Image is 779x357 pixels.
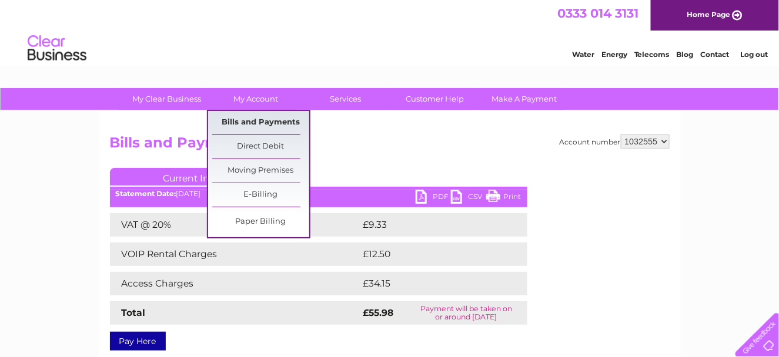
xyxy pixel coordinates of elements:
[112,6,668,57] div: Clear Business is a trading name of Verastar Limited (registered in [GEOGRAPHIC_DATA] No. 3667643...
[634,50,670,59] a: Telecoms
[110,272,360,295] td: Access Charges
[110,332,166,351] a: Pay Here
[212,159,309,183] a: Moving Premises
[110,190,527,198] div: [DATE]
[677,50,694,59] a: Blog
[601,50,627,59] a: Energy
[110,134,670,157] h2: Bills and Payments
[363,307,394,318] strong: £55.98
[212,183,309,207] a: E-Billing
[110,213,360,237] td: VAT @ 20%
[701,50,730,59] a: Contact
[360,272,503,295] td: £34.15
[208,88,305,110] a: My Account
[116,189,176,198] b: Statement Date:
[560,134,670,149] div: Account number
[212,135,309,159] a: Direct Debit
[741,50,768,59] a: Log out
[360,243,503,266] td: £12.50
[212,111,309,134] a: Bills and Payments
[557,6,638,21] a: 0333 014 3131
[122,307,146,318] strong: Total
[386,88,483,110] a: Customer Help
[27,31,87,66] img: logo.png
[212,210,309,234] a: Paper Billing
[297,88,394,110] a: Services
[451,190,486,207] a: CSV
[416,190,451,207] a: PDF
[110,168,286,186] a: Current Invoice
[476,88,573,110] a: Make A Payment
[486,190,521,207] a: Print
[572,50,594,59] a: Water
[360,213,500,237] td: £9.33
[118,88,215,110] a: My Clear Business
[406,301,527,325] td: Payment will be taken on or around [DATE]
[110,243,360,266] td: VOIP Rental Charges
